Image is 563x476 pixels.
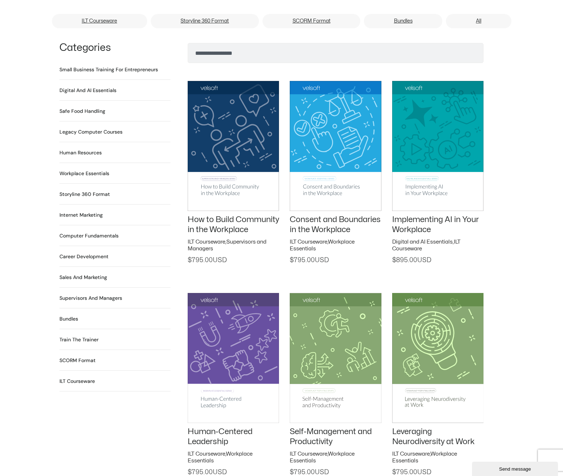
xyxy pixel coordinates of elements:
span: $ [188,257,192,263]
a: Supervisors and Managers [188,239,266,252]
a: Visit product category Safe Food Handling [59,107,105,115]
a: Bundles [364,14,442,28]
a: Visit product category Storyline 360 Format [59,191,110,198]
a: Self-Management and Productivity [290,428,372,446]
h2: Internet Marketing [59,211,103,219]
span: $ [290,257,294,263]
nav: Menu [52,14,511,30]
h2: SCORM Format [59,357,96,364]
a: SCORM Format [263,14,360,28]
span: 795.00 [392,469,431,475]
h2: Sales and Marketing [59,274,107,281]
a: ILT Courseware [188,239,225,245]
a: Storyline 360 Format [151,14,259,28]
h2: Human Resources [59,149,102,157]
h2: Workplace Essentials [59,170,109,177]
h2: Career Development [59,253,109,260]
h2: , [392,451,483,465]
a: How to Build Community in the Workplace [188,216,279,234]
h2: ILT Courseware [59,378,95,385]
a: Visit product category Train the Trainer [59,336,98,343]
a: ILT Courseware [188,451,225,457]
h2: , [290,451,381,465]
h2: , [188,239,279,253]
a: Consent and Boundaries in the Workplace [290,216,381,234]
a: ILT Courseware [290,451,327,457]
h2: Digital and AI Essentials [59,87,116,94]
h2: Legacy Computer Courses [59,128,122,136]
span: 795.00 [290,469,329,475]
iframe: chat widget [472,460,559,476]
a: Implementing AI in Your Workplace [392,216,479,234]
h2: Supervisors and Managers [59,294,122,302]
span: 795.00 [188,257,227,263]
h2: Bundles [59,315,78,323]
a: Visit product category SCORM Format [59,357,96,364]
span: 895.00 [392,257,431,263]
a: Visit product category Legacy Computer Courses [59,128,122,136]
a: ILT Courseware [290,239,327,245]
a: Human-Centered Leadership [188,428,252,446]
a: Visit product category Supervisors and Managers [59,294,122,302]
a: Leveraging Neurodiversity at Work [392,428,475,446]
h2: , [392,239,483,253]
span: $ [188,469,192,475]
a: ILT Courseware [52,14,147,28]
a: Visit product category Digital and AI Essentials [59,87,116,94]
h2: , [188,451,279,465]
a: ILT Courseware [392,451,430,457]
h2: Small Business Training for Entrepreneurs [59,66,158,73]
a: Digital and AI Essentials [392,239,453,245]
h2: Safe Food Handling [59,107,105,115]
h2: Storyline 360 Format [59,191,110,198]
a: Visit product category Workplace Essentials [59,170,109,177]
h2: , [290,239,381,253]
span: 795.00 [290,257,329,263]
a: All [446,14,511,28]
span: $ [392,257,396,263]
a: Visit product category Small Business Training for Entrepreneurs [59,66,158,73]
h2: Computer Fundamentals [59,232,119,240]
a: Visit product category Computer Fundamentals [59,232,119,240]
h1: Categories [59,43,170,53]
a: Visit product category ILT Courseware [59,378,95,385]
a: Visit product category Internet Marketing [59,211,103,219]
h2: Train the Trainer [59,336,98,343]
span: $ [392,469,396,475]
span: $ [290,469,294,475]
a: Visit product category Sales and Marketing [59,274,107,281]
a: Visit product category Career Development [59,253,109,260]
a: Visit product category Bundles [59,315,78,323]
a: Visit product category Human Resources [59,149,102,157]
span: 795.00 [188,469,227,475]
